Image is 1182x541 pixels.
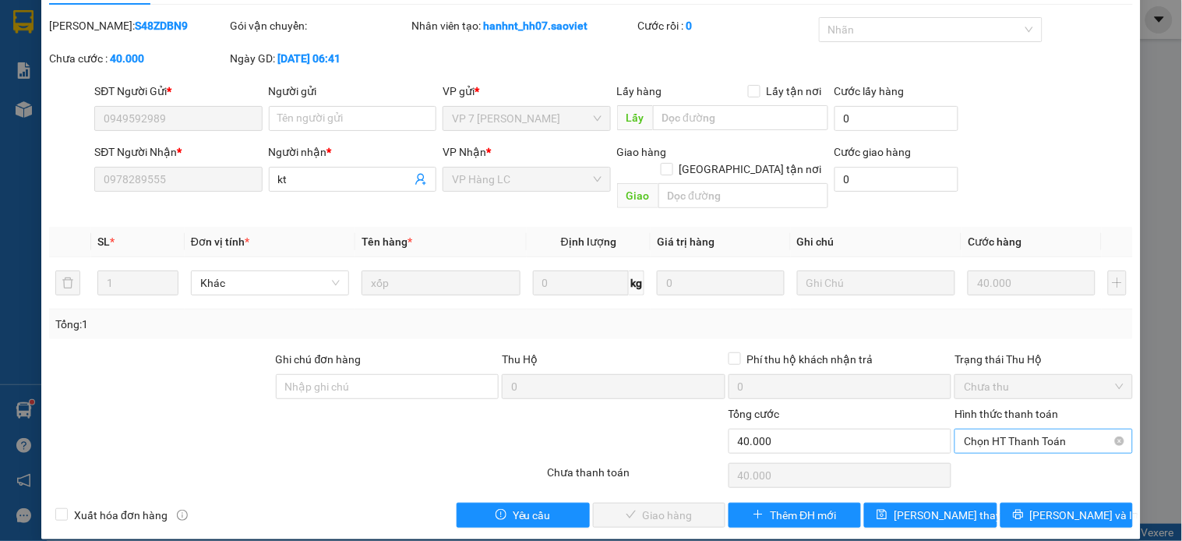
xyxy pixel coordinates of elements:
[443,83,610,100] div: VP gửi
[443,146,486,158] span: VP Nhận
[496,509,506,522] span: exclamation-circle
[864,503,997,528] button: save[PERSON_NAME] thay đổi
[49,50,227,67] div: Chưa cước :
[269,83,436,100] div: Người gửi
[55,270,80,295] button: delete
[415,173,427,186] span: user-add
[729,408,780,420] span: Tổng cước
[657,235,714,248] span: Giá trị hàng
[760,83,828,100] span: Lấy tận nơi
[1108,270,1127,295] button: plus
[231,17,408,34] div: Gói vận chuyển:
[513,507,551,524] span: Yêu cầu
[894,507,1018,524] span: [PERSON_NAME] thay đổi
[1115,437,1124,446] span: close-circle
[593,503,725,528] button: checkGiao hàng
[457,503,589,528] button: exclamation-circleYêu cầu
[231,50,408,67] div: Ngày GD:
[791,227,961,257] th: Ghi chú
[94,83,262,100] div: SĐT Người Gửi
[1000,503,1133,528] button: printer[PERSON_NAME] và In
[658,183,828,208] input: Dọc đường
[502,353,538,366] span: Thu Hộ
[686,19,693,32] b: 0
[877,509,887,522] span: save
[834,146,912,158] label: Cước giao hàng
[834,106,959,131] input: Cước lấy hàng
[770,507,836,524] span: Thêm ĐH mới
[49,17,227,34] div: [PERSON_NAME]:
[617,183,658,208] span: Giao
[362,235,412,248] span: Tên hàng
[968,270,1096,295] input: 0
[638,17,816,34] div: Cước rồi :
[135,19,188,32] b: S48ZDBN9
[834,167,959,192] input: Cước giao hàng
[278,52,341,65] b: [DATE] 06:41
[968,235,1021,248] span: Cước hàng
[629,270,644,295] span: kg
[964,430,1123,453] span: Chọn HT Thanh Toán
[269,143,436,161] div: Người nhận
[617,146,667,158] span: Giao hàng
[483,19,587,32] b: hanhnt_hh07.saoviet
[617,85,662,97] span: Lấy hàng
[362,270,520,295] input: VD: Bàn, Ghế
[561,235,616,248] span: Định lượng
[110,52,144,65] b: 40.000
[276,353,362,366] label: Ghi chú đơn hàng
[68,507,174,524] span: Xuất hóa đơn hàng
[94,143,262,161] div: SĐT Người Nhận
[954,351,1132,368] div: Trạng thái Thu Hộ
[729,503,861,528] button: plusThêm ĐH mới
[97,235,110,248] span: SL
[545,464,726,491] div: Chưa thanh toán
[673,161,828,178] span: [GEOGRAPHIC_DATA] tận nơi
[452,168,601,191] span: VP Hàng LC
[797,270,955,295] input: Ghi Chú
[954,408,1058,420] label: Hình thức thanh toán
[753,509,764,522] span: plus
[1030,507,1139,524] span: [PERSON_NAME] và In
[1013,509,1024,522] span: printer
[834,85,905,97] label: Cước lấy hàng
[411,17,635,34] div: Nhân viên tạo:
[276,374,499,399] input: Ghi chú đơn hàng
[657,270,785,295] input: 0
[55,316,457,333] div: Tổng: 1
[452,107,601,130] span: VP 7 Phạm Văn Đồng
[177,510,188,521] span: info-circle
[741,351,880,368] span: Phí thu hộ khách nhận trả
[653,105,828,130] input: Dọc đường
[617,105,653,130] span: Lấy
[191,235,249,248] span: Đơn vị tính
[200,271,340,295] span: Khác
[964,375,1123,398] span: Chưa thu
